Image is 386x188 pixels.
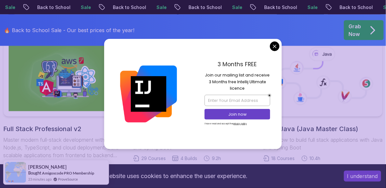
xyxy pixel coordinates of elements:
[5,169,334,183] div: This website uses cookies to enhance the user experience.
[28,170,41,175] span: Bought
[9,42,117,111] img: Full Stack Professional v2
[180,155,197,162] span: 4 Builds
[183,4,226,11] p: Back to School
[334,4,378,11] p: Back to School
[3,124,123,133] h2: Full Stack Professional v2
[107,4,151,11] p: Back to School
[272,155,295,162] span: 18 Courses
[141,155,166,162] span: 29 Courses
[28,164,67,170] span: [PERSON_NAME]
[302,4,323,11] p: Sale
[31,4,75,11] p: Back to School
[258,4,302,11] p: Back to School
[75,4,96,11] p: Sale
[28,176,52,182] span: 23 minutes ago
[151,4,171,11] p: Sale
[344,171,381,182] button: Accept cookies
[263,36,383,162] a: Core Java (Java Master Class)Learn how to build full stack applications with Java and Spring Boot...
[263,136,383,151] p: Learn how to build full stack applications with Java and Spring Boot
[263,124,383,133] h2: Core Java (Java Master Class)
[226,4,247,11] p: Sale
[212,155,221,162] span: 9.2h
[5,162,26,183] img: provesource social proof notification image
[42,171,94,175] a: Amigoscode PRO Membership
[3,136,123,159] p: Master modern full-stack development with React, Node.js, TypeScript, and cloud deployment. Build...
[349,22,361,38] p: Grab Now
[4,26,134,34] p: 🔥 Back to School Sale - Our best prices of the year!
[58,176,78,182] a: ProveSource
[3,36,123,169] a: Full Stack Professional v2Full Stack Professional v2Master modern full-stack development with Rea...
[310,155,321,162] span: 10.4h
